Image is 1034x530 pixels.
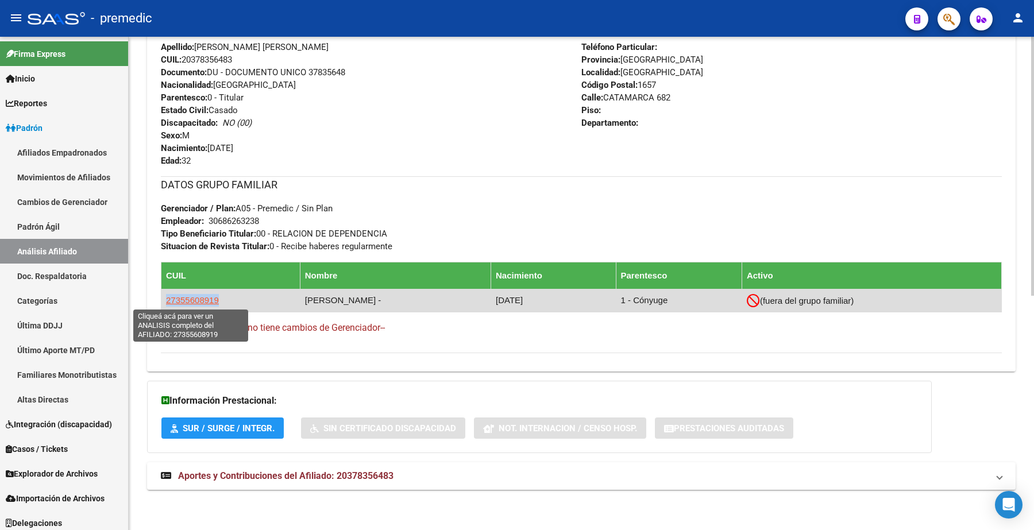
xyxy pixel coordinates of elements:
[581,42,657,52] strong: Teléfono Particular:
[161,393,917,409] h3: Información Prestacional:
[581,92,670,103] span: CATAMARCA 682
[474,417,646,439] button: Not. Internacion / Censo Hosp.
[161,130,190,141] span: M
[300,262,491,289] th: Nombre
[6,97,47,110] span: Reportes
[161,92,244,103] span: 0 - Titular
[581,80,656,90] span: 1657
[166,295,219,305] span: 27355608919
[161,130,182,141] strong: Sexo:
[581,67,703,78] span: [GEOGRAPHIC_DATA]
[760,296,854,305] span: (fuera del grupo familiar)
[161,241,269,252] strong: Situacion de Revista Titular:
[6,467,98,480] span: Explorador de Archivos
[161,417,284,439] button: SUR / SURGE / INTEGR.
[491,262,616,289] th: Nacimiento
[995,491,1023,519] div: Open Intercom Messenger
[161,143,207,153] strong: Nacimiento:
[491,289,616,312] td: [DATE]
[161,322,1002,334] h4: --Este Grupo Familiar no tiene cambios de Gerenciador--
[161,143,233,153] span: [DATE]
[6,72,35,85] span: Inicio
[161,67,345,78] span: DU - DOCUMENTO UNICO 37835648
[161,241,392,252] span: 0 - Recibe haberes regularmente
[581,118,638,128] strong: Departamento:
[655,417,793,439] button: Prestaciones Auditadas
[222,118,252,128] i: NO (00)
[161,177,1002,193] h3: DATOS GRUPO FAMILIAR
[161,105,209,115] strong: Estado Civil:
[581,92,603,103] strong: Calle:
[209,215,259,227] div: 30686263238
[161,55,182,65] strong: CUIL:
[91,6,152,31] span: - premedic
[161,118,218,128] strong: Discapacitado:
[161,216,204,226] strong: Empleador:
[161,42,194,52] strong: Apellido:
[616,262,742,289] th: Parentesco
[674,423,784,434] span: Prestaciones Auditadas
[300,289,491,312] td: [PERSON_NAME] -
[178,470,393,481] span: Aportes y Contribuciones del Afiliado: 20378356483
[161,203,236,214] strong: Gerenciador / Plan:
[581,55,620,65] strong: Provincia:
[742,262,1001,289] th: Activo
[161,105,238,115] span: Casado
[161,156,191,166] span: 32
[6,418,112,431] span: Integración (discapacidad)
[581,67,620,78] strong: Localidad:
[6,517,62,529] span: Delegaciones
[499,423,637,434] span: Not. Internacion / Censo Hosp.
[6,48,65,60] span: Firma Express
[301,417,465,439] button: Sin Certificado Discapacidad
[616,289,742,312] td: 1 - Cónyuge
[6,122,43,134] span: Padrón
[161,229,256,239] strong: Tipo Beneficiario Titular:
[161,42,329,52] span: [PERSON_NAME] [PERSON_NAME]
[6,443,68,455] span: Casos / Tickets
[161,80,213,90] strong: Nacionalidad:
[161,156,182,166] strong: Edad:
[161,55,232,65] span: 20378356483
[161,80,296,90] span: [GEOGRAPHIC_DATA]
[161,67,207,78] strong: Documento:
[161,229,387,239] span: 00 - RELACION DE DEPENDENCIA
[1011,11,1025,25] mat-icon: person
[161,92,207,103] strong: Parentesco:
[581,105,601,115] strong: Piso:
[323,423,456,434] span: Sin Certificado Discapacidad
[6,492,105,505] span: Importación de Archivos
[183,423,275,434] span: SUR / SURGE / INTEGR.
[581,80,638,90] strong: Código Postal:
[147,462,1016,490] mat-expansion-panel-header: Aportes y Contribuciones del Afiliado: 20378356483
[161,262,300,289] th: CUIL
[581,55,703,65] span: [GEOGRAPHIC_DATA]
[9,11,23,25] mat-icon: menu
[161,203,333,214] span: A05 - Premedic / Sin Plan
